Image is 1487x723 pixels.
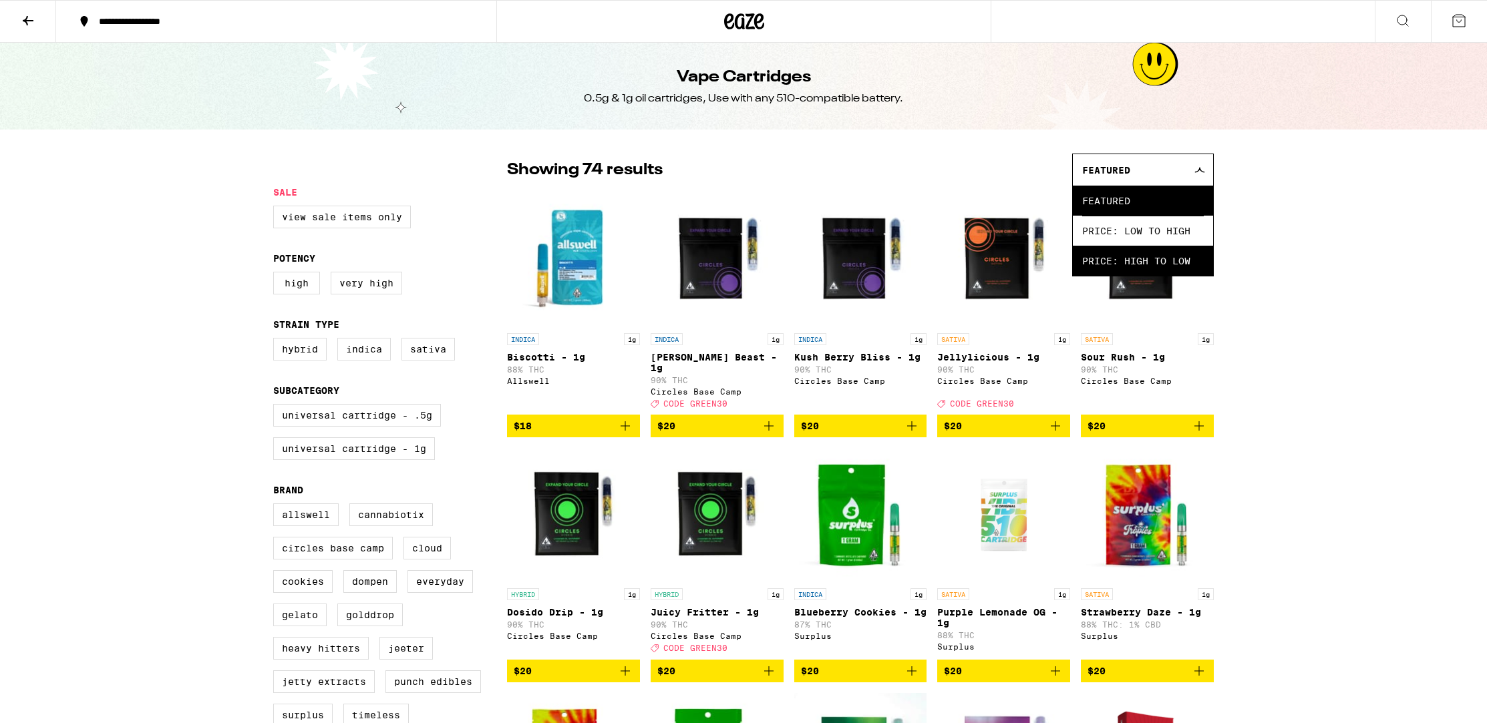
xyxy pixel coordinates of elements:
label: View Sale Items Only [273,206,411,228]
p: Showing 74 results [507,159,663,182]
img: Surplus - Purple Lemonade OG - 1g [950,448,1057,581]
a: Open page for Blueberry Cookies - 1g from Surplus [794,448,927,659]
p: SATIVA [937,588,969,600]
button: Add to bag [794,415,927,437]
span: $20 [514,666,532,676]
p: 90% THC [794,365,927,374]
p: 1g [1054,588,1070,600]
p: 90% THC [937,365,1070,374]
a: Open page for Dosido Drip - 1g from Circles Base Camp [507,448,640,659]
p: HYBRID [651,588,683,600]
img: Circles Base Camp - Jellylicious - 1g [937,193,1070,326]
label: Indica [337,338,391,360]
p: 1g [624,333,640,345]
legend: Brand [273,485,303,495]
img: Circles Base Camp - Berry Beast - 1g [651,193,784,326]
p: Jellylicious - 1g [937,352,1070,363]
label: Heavy Hitters [273,637,369,660]
p: SATIVA [1081,333,1113,345]
p: Kush Berry Bliss - 1g [794,352,927,363]
a: Open page for Strawberry Daze - 1g from Surplus [1081,448,1214,659]
span: Featured [1082,165,1130,176]
p: 1g [1198,333,1214,345]
p: 90% THC [1081,365,1214,374]
button: Add to bag [1081,415,1214,437]
div: Circles Base Camp [651,387,784,396]
span: $20 [1088,666,1106,676]
span: $20 [801,666,819,676]
p: 88% THC [507,365,640,374]
p: 1g [911,333,927,345]
button: Add to bag [507,415,640,437]
button: Add to bag [507,660,640,682]
span: CODE GREEN30 [950,399,1014,408]
p: 1g [768,333,784,345]
p: Blueberry Cookies - 1g [794,607,927,618]
a: Open page for Juicy Fritter - 1g from Circles Base Camp [651,448,784,659]
legend: Strain Type [273,319,339,330]
p: HYBRID [507,588,539,600]
label: Sativa [401,338,455,360]
label: Punch Edibles [385,670,481,693]
div: Circles Base Camp [1081,377,1214,385]
div: Surplus [794,632,927,640]
div: 0.5g & 1g oil cartridges, Use with any 510-compatible battery. [584,91,903,106]
p: [PERSON_NAME] Beast - 1g [651,352,784,373]
label: Jetty Extracts [273,670,375,693]
label: Hybrid [273,338,327,360]
label: Dompen [343,570,397,593]
span: $20 [801,421,819,431]
label: Cannabiotix [349,503,433,526]
legend: Subcategory [273,385,339,396]
img: Surplus - Blueberry Cookies - 1g [794,448,927,581]
a: Open page for Purple Lemonade OG - 1g from Surplus [937,448,1070,659]
span: Hi. Need any help? [8,9,96,20]
p: 90% THC [651,376,784,385]
label: Jeeter [379,637,433,660]
p: INDICA [794,588,826,600]
p: Juicy Fritter - 1g [651,607,784,618]
div: Circles Base Camp [937,377,1070,385]
label: Universal Cartridge - .5g [273,404,441,427]
div: Circles Base Camp [794,377,927,385]
label: Allswell [273,503,339,526]
button: Add to bag [651,660,784,682]
legend: Potency [273,253,315,264]
p: 88% THC: 1% CBD [1081,620,1214,629]
span: Price: Low to High [1082,216,1204,246]
a: Open page for Berry Beast - 1g from Circles Base Camp [651,193,784,415]
label: Gelato [273,604,327,626]
span: $18 [514,421,532,431]
a: Open page for Biscotti - 1g from Allswell [507,193,640,415]
legend: Sale [273,187,297,198]
p: INDICA [507,333,539,345]
button: Add to bag [1081,660,1214,682]
button: Add to bag [937,415,1070,437]
div: Surplus [937,642,1070,651]
p: Biscotti - 1g [507,352,640,363]
p: Sour Rush - 1g [1081,352,1214,363]
div: Allswell [507,377,640,385]
button: Add to bag [937,660,1070,682]
span: Featured [1082,186,1204,216]
div: Surplus [1081,632,1214,640]
a: Open page for Sour Rush - 1g from Circles Base Camp [1081,193,1214,415]
span: Price: High to Low [1082,246,1204,276]
p: 90% THC [651,620,784,629]
p: 87% THC [794,620,927,629]
span: $20 [657,421,675,431]
span: CODE GREEN30 [663,644,727,653]
div: Circles Base Camp [651,632,784,640]
label: Universal Cartridge - 1g [273,437,435,460]
p: 1g [768,588,784,600]
p: Dosido Drip - 1g [507,607,640,618]
p: 1g [1054,333,1070,345]
label: Cloud [403,537,451,559]
label: Cookies [273,570,333,593]
label: Circles Base Camp [273,537,393,559]
p: 1g [624,588,640,600]
span: $20 [944,421,962,431]
p: Strawberry Daze - 1g [1081,607,1214,618]
img: Surplus - Strawberry Daze - 1g [1081,448,1214,581]
p: SATIVA [937,333,969,345]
